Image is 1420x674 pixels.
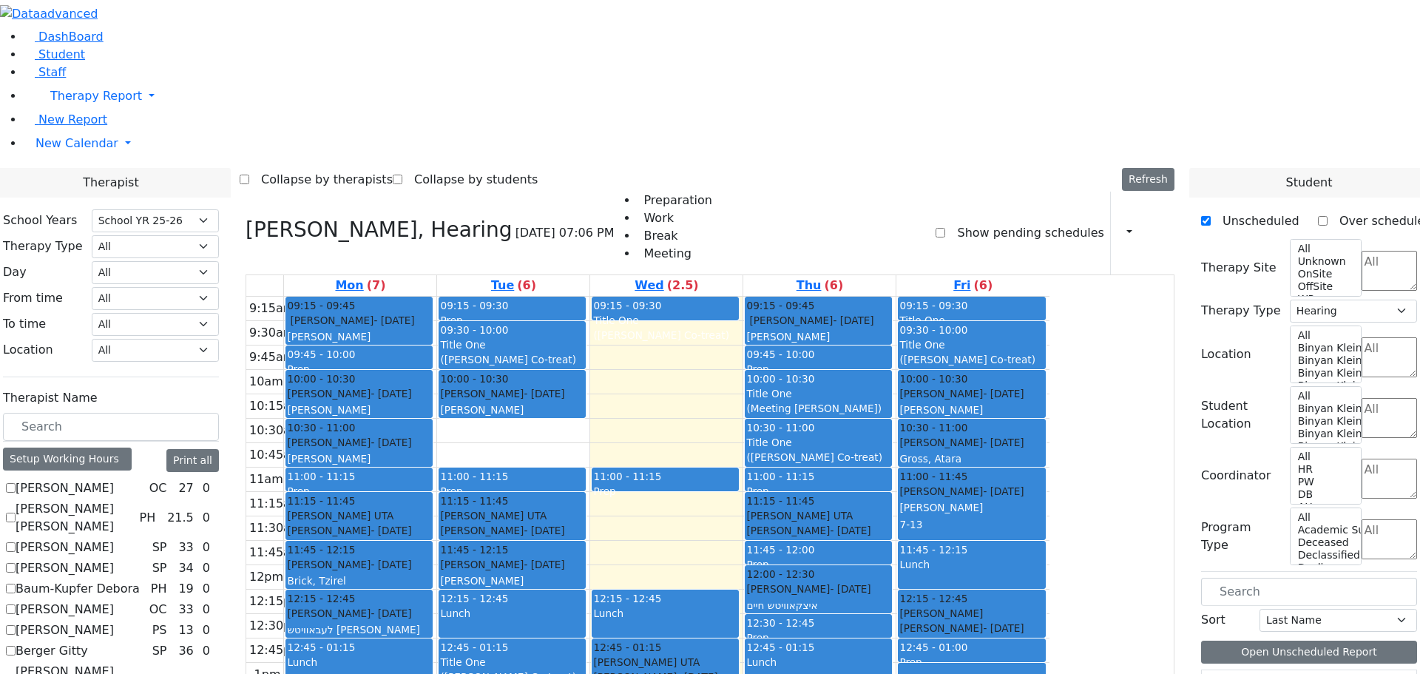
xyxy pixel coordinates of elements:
span: 10:00 - 10:30 [746,373,814,385]
div: Prep [746,557,890,572]
span: 10:30 - 11:00 [899,420,967,435]
div: OC [143,601,173,619]
span: 09:15 - 09:30 [440,300,508,311]
div: Title One [899,337,1044,352]
a: September 1, 2025 [332,275,388,296]
div: Gross, Atara [899,451,1044,466]
div: [PERSON_NAME] [440,402,584,417]
div: 12pm [246,568,286,586]
div: PH [145,580,173,598]
label: Location [1201,346,1251,363]
div: 0 [200,601,213,619]
div: Report [1139,220,1146,246]
span: Staff [38,65,66,79]
span: 12:15 - 12:45 [440,593,508,604]
div: Title One [593,313,737,328]
button: Print all [166,449,219,472]
div: Prep [440,313,584,328]
span: 12:15 - 12:45 [287,591,355,606]
option: Binyan Klein 4 [1296,354,1353,367]
a: New Report [24,112,107,127]
span: - [DATE] [983,485,1024,497]
option: Binyan Klein 2 [1296,440,1353,453]
div: Lunch [746,655,890,670]
div: Title One [440,655,584,670]
label: Therapy Type [3,237,83,255]
label: Location [3,341,53,359]
div: [PERSON_NAME] [287,606,431,621]
option: OnSite [1296,268,1353,280]
span: - [DATE] [371,559,411,570]
span: 10:00 - 10:30 [899,371,967,386]
option: Declines [1296,562,1353,574]
option: Binyan Klein 2 [1296,380,1353,392]
option: OffSite [1296,280,1353,293]
span: 11:45 - 12:15 [440,542,508,557]
div: SP [146,642,173,660]
div: 10:15am [246,397,305,415]
textarea: Search [1362,337,1417,377]
div: [PERSON_NAME] [899,402,1044,417]
div: [PERSON_NAME] [899,484,1044,499]
span: - [DATE] [524,388,564,400]
label: Day [3,263,27,281]
div: 33 [175,601,196,619]
div: 0 [200,559,213,577]
textarea: Search [1362,398,1417,438]
span: 09:30 - 10:00 [440,324,508,336]
label: School Years [3,212,77,229]
div: 9:15am [246,300,297,317]
div: [PERSON_NAME] [440,523,584,538]
span: 11:45 - 12:15 [899,544,967,556]
span: - [DATE] [830,525,870,536]
div: Prep [287,484,431,499]
span: Therapy Report [50,89,142,103]
div: 10:30am [246,422,305,439]
option: Unknown [1296,255,1353,268]
span: Therapist [83,174,138,192]
div: [PERSON_NAME] [746,313,890,328]
span: 12:45 - 01:15 [440,641,508,653]
div: Lunch [899,557,1044,572]
span: 09:15 - 09:30 [593,300,661,311]
div: 27 [175,479,196,497]
span: [PERSON_NAME] UTA [440,508,547,523]
div: 0 [200,621,213,639]
div: ([PERSON_NAME] Co-treat) [440,352,584,367]
label: Baum-Kupfer Debora [16,580,140,598]
div: 11:15am [246,495,305,513]
span: DashBoard [38,30,104,44]
div: Prep [593,484,737,499]
span: [PERSON_NAME] UTA [593,655,700,670]
h3: [PERSON_NAME], Hearing [246,218,513,243]
span: 11:15 - 11:45 [746,493,814,508]
span: 11:45 - 12:15 [287,542,355,557]
option: All [1296,511,1353,524]
span: 10:00 - 10:30 [287,371,355,386]
label: Berger Gitty [16,642,88,660]
a: September 2, 2025 [488,275,539,296]
div: PS [146,621,173,639]
label: Sort [1201,611,1225,629]
label: [PERSON_NAME] [PERSON_NAME] [16,500,133,536]
div: [PERSON_NAME] [287,523,431,538]
div: 7-13 [899,517,1044,532]
div: Lunch [593,606,737,621]
label: (6) [973,277,993,294]
option: All [1296,243,1353,255]
span: 12:30 - 12:45 [746,617,814,629]
label: Student Location [1201,397,1281,433]
div: 13 [175,621,196,639]
span: 11:00 - 11:15 [593,471,661,482]
label: Collapse by therapists [249,168,393,192]
label: Show pending schedules [945,221,1103,245]
option: Deceased [1296,536,1353,549]
span: 12:00 - 12:30 [746,567,814,582]
span: - [DATE] [983,622,1024,634]
div: 0 [200,479,213,497]
span: 09:15 - 09:45 [746,298,814,313]
div: [PERSON_NAME] [287,435,431,450]
span: - [DATE] [524,559,564,570]
div: Brick, Tzirel [287,573,431,588]
div: לעבאוויטש [PERSON_NAME] [287,622,431,637]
